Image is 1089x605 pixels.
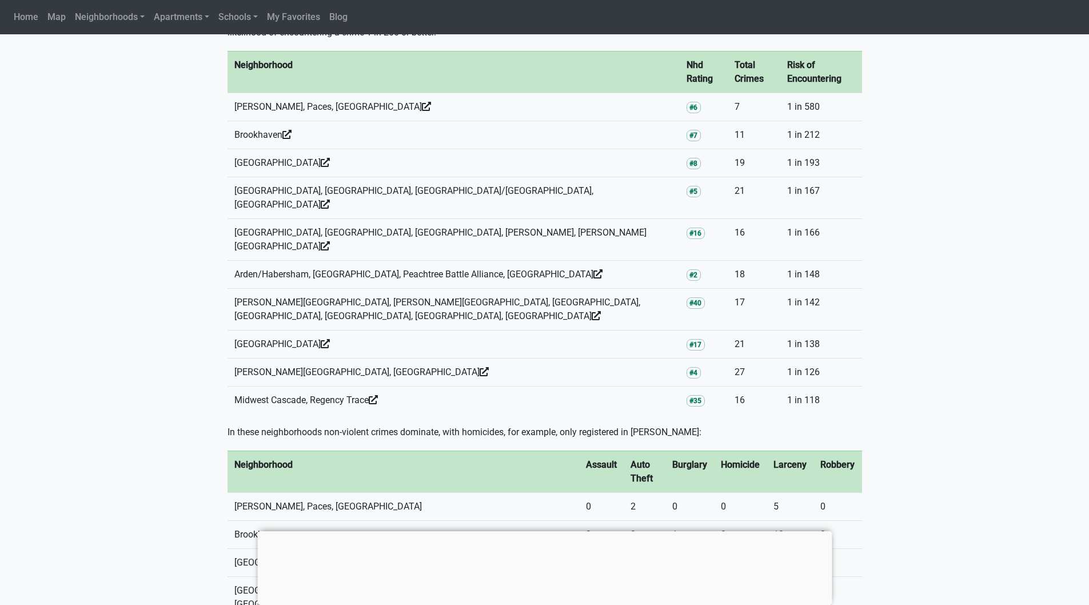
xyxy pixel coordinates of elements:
td: 5 [767,493,813,521]
td: 1 in 138 [780,331,861,359]
th: Assault [579,451,624,493]
td: [PERSON_NAME][GEOGRAPHIC_DATA], [GEOGRAPHIC_DATA] [228,359,680,387]
span: #16 [687,228,705,239]
td: 16 [728,387,780,415]
td: 1 in 118 [780,387,861,415]
span: Blog [329,11,348,22]
span: #7 [687,130,701,141]
td: Brookhaven [228,521,580,549]
td: 0 [714,521,767,549]
th: Burglary [665,451,714,493]
span: Schools [218,11,251,22]
td: 0 [813,521,861,549]
td: [PERSON_NAME][GEOGRAPHIC_DATA], [PERSON_NAME][GEOGRAPHIC_DATA], [GEOGRAPHIC_DATA], [GEOGRAPHIC_DA... [228,289,680,331]
td: 0 [665,493,714,521]
td: 7 [728,93,780,121]
th: Neighborhood [228,51,680,93]
td: 1 in 580 [780,93,861,121]
th: Auto Theft [624,451,665,493]
a: Schools [214,6,262,29]
td: 1 [665,521,714,549]
span: My Favorites [267,11,320,22]
td: 0 [624,521,665,549]
th: Larceny [767,451,813,493]
td: 10 [767,521,813,549]
span: #17 [687,339,705,351]
a: Neighborhoods [70,6,149,29]
td: 1 in 166 [780,219,861,261]
td: 19 [728,149,780,177]
td: 1 in 212 [780,121,861,149]
td: 1 in 167 [780,177,861,219]
td: 18 [728,261,780,289]
td: Midwest Cascade, Regency Trace [228,387,680,415]
td: 17 [728,289,780,331]
span: Map [47,11,66,22]
span: Neighborhoods [75,11,138,22]
a: Blog [325,6,352,29]
td: 21 [728,331,780,359]
td: 0 [579,521,624,549]
th: Risk of Encountering [780,51,861,93]
iframe: Advertisement [257,531,832,602]
td: 1 in 193 [780,149,861,177]
td: 0 [579,493,624,521]
td: [GEOGRAPHIC_DATA] [228,331,680,359]
a: Apartments [149,6,214,29]
td: [GEOGRAPHIC_DATA] [228,549,580,577]
td: [GEOGRAPHIC_DATA], [GEOGRAPHIC_DATA], [GEOGRAPHIC_DATA], [PERSON_NAME], [PERSON_NAME][GEOGRAPHIC_... [228,219,680,261]
span: Home [14,11,38,22]
td: [PERSON_NAME], Paces, [GEOGRAPHIC_DATA] [228,493,580,521]
p: In these neighborhoods non-violent crimes dominate, with homicides, for example, only registered ... [228,423,862,441]
span: #6 [687,102,701,113]
td: 0 [714,493,767,521]
td: 2 [624,493,665,521]
span: #2 [687,269,701,281]
th: Total Crimes [728,51,780,93]
td: 1 in 142 [780,289,861,331]
a: Map [43,6,70,29]
td: 0 [813,493,861,521]
td: Brookhaven [228,121,680,149]
td: 1 [813,549,861,577]
span: #35 [687,395,705,407]
th: Nhd Rating [680,51,728,93]
a: Home [9,6,43,29]
td: [GEOGRAPHIC_DATA], [GEOGRAPHIC_DATA], [GEOGRAPHIC_DATA]/[GEOGRAPHIC_DATA], [GEOGRAPHIC_DATA] [228,177,680,219]
td: 27 [728,359,780,387]
td: 21 [728,177,780,219]
td: 11 [728,121,780,149]
td: 16 [728,219,780,261]
td: 1 in 126 [780,359,861,387]
th: Neighborhood [228,451,580,493]
th: Homicide [714,451,767,493]
a: My Favorites [262,6,325,29]
span: #8 [687,158,701,169]
td: 1 in 148 [780,261,861,289]
span: #4 [687,367,701,379]
td: [GEOGRAPHIC_DATA] [228,149,680,177]
span: #40 [687,297,705,309]
th: Robbery [813,451,861,493]
span: Apartments [154,11,202,22]
td: [PERSON_NAME], Paces, [GEOGRAPHIC_DATA] [228,93,680,121]
td: Arden/Habersham, [GEOGRAPHIC_DATA], Peachtree Battle Alliance, [GEOGRAPHIC_DATA] [228,261,680,289]
span: #5 [687,186,701,197]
